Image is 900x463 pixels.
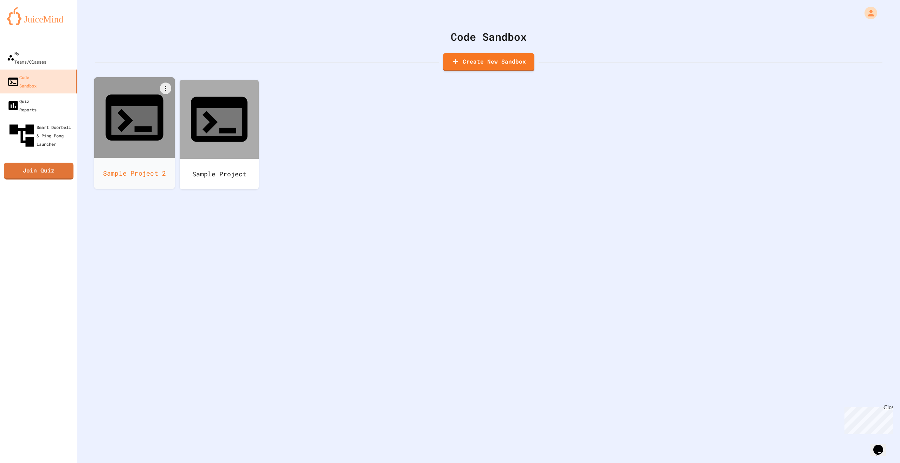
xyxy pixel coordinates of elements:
div: My Account [857,5,879,21]
iframe: chat widget [842,404,893,434]
a: Sample Project [180,80,259,189]
div: Code Sandbox [95,29,882,45]
img: logo-orange.svg [7,7,70,25]
div: My Teams/Classes [7,49,46,66]
div: Smart Doorbell & Ping Pong Launcher [7,121,75,150]
div: Code Sandbox [7,73,37,90]
a: Sample Project 2 [94,77,175,189]
div: Quiz Reports [7,97,37,114]
div: Chat with us now!Close [3,3,49,45]
iframe: chat widget [870,435,893,456]
a: Join Quiz [4,163,73,180]
a: Create New Sandbox [443,53,534,71]
div: Sample Project [180,159,259,189]
div: Sample Project 2 [94,158,175,189]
